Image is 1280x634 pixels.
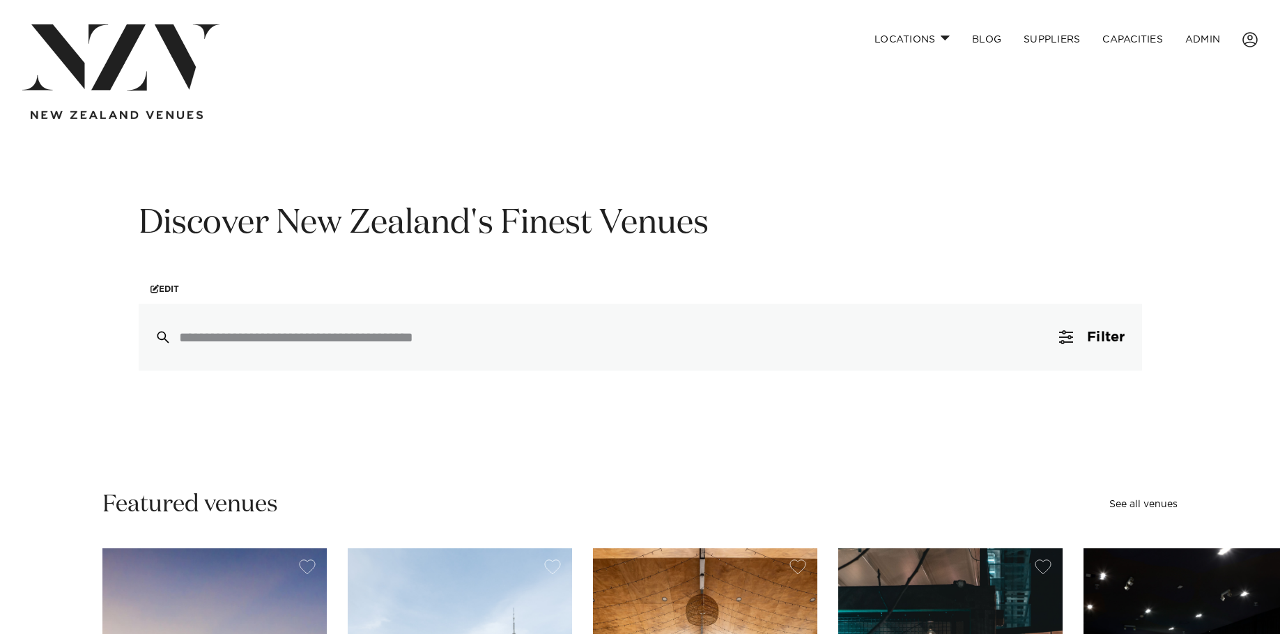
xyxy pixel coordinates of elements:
[1012,24,1091,54] a: SUPPLIERS
[22,24,219,91] img: nzv-logo.png
[961,24,1012,54] a: BLOG
[1174,24,1231,54] a: ADMIN
[1109,500,1178,509] a: See all venues
[1091,24,1174,54] a: Capacities
[139,274,191,304] a: Edit
[139,202,1142,246] h1: Discover New Zealand's Finest Venues
[102,489,278,520] h2: Featured venues
[1042,304,1141,371] button: Filter
[863,24,961,54] a: Locations
[31,111,203,120] img: new-zealand-venues-text.png
[1087,330,1125,344] span: Filter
